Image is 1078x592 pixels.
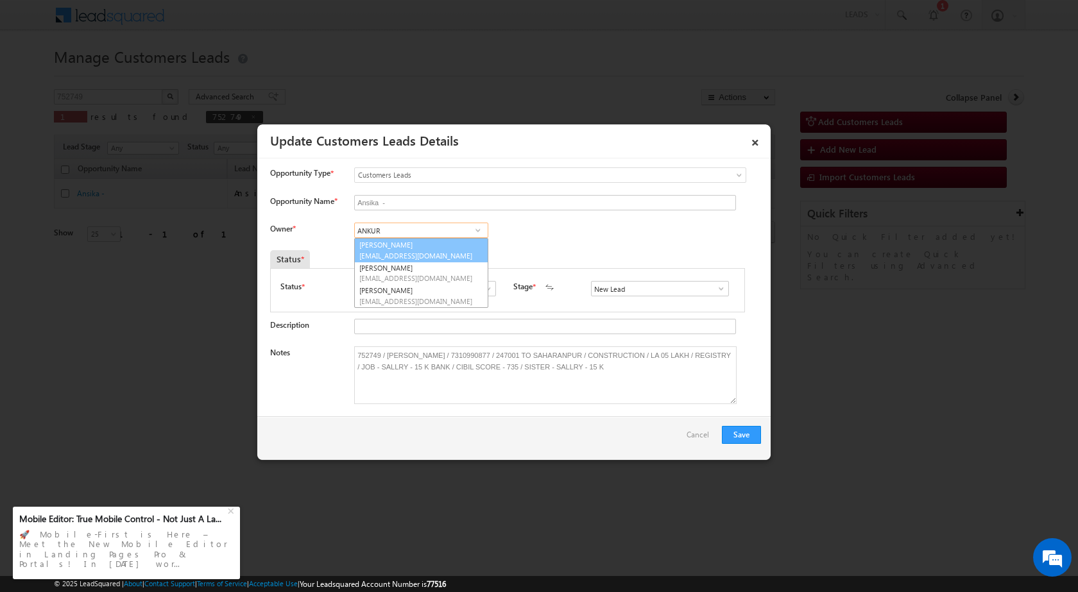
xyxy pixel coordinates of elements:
a: Update Customers Leads Details [270,131,459,149]
a: Show All Items [477,282,493,295]
span: [EMAIL_ADDRESS][DOMAIN_NAME] [359,251,475,260]
div: Chat with us now [67,67,216,84]
label: Stage [513,281,533,292]
span: Your Leadsquared Account Number is [300,579,446,589]
em: Start Chat [175,395,233,412]
label: Status [280,281,302,292]
div: Minimize live chat window [210,6,241,37]
a: Terms of Service [197,579,247,588]
div: Status [270,250,310,268]
span: © 2025 LeadSquared | | | | | [54,578,446,590]
a: [PERSON_NAME] [355,262,488,285]
input: Type to Search [354,223,488,238]
div: Mobile Editor: True Mobile Control - Not Just A La... [19,513,226,525]
a: Contact Support [144,579,195,588]
textarea: Type your message and hit 'Enter' [17,119,234,384]
img: d_60004797649_company_0_60004797649 [22,67,54,84]
label: Notes [270,348,290,357]
a: [PERSON_NAME] [355,284,488,307]
label: Owner [270,224,295,233]
a: × [744,129,766,151]
span: Customers Leads [355,169,694,181]
span: 77516 [427,579,446,589]
label: Opportunity Name [270,196,337,206]
button: Save [722,426,761,444]
span: [EMAIL_ADDRESS][DOMAIN_NAME] [359,273,475,283]
a: Customers Leads [354,167,746,183]
span: Opportunity Type [270,167,330,179]
a: About [124,579,142,588]
span: [EMAIL_ADDRESS][DOMAIN_NAME] [359,296,475,306]
div: 🚀 Mobile-First is Here – Meet the New Mobile Editor in Landing Pages Pro & Portals! In [DATE] wor... [19,525,234,573]
input: Type to Search [591,281,729,296]
a: Acceptable Use [249,579,298,588]
a: Show All Items [470,224,486,237]
a: [PERSON_NAME] [354,238,488,262]
label: Description [270,320,309,330]
div: + [225,502,240,518]
a: Show All Items [710,282,726,295]
a: Cancel [687,426,715,450]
